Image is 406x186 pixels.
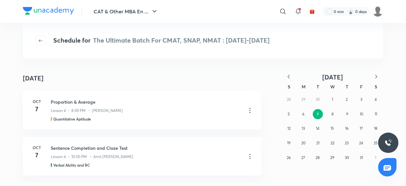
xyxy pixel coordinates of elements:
h4: 7 [30,150,43,160]
button: October 22, 2025 [327,138,337,148]
abbr: October 27, 2025 [301,155,305,160]
button: October 26, 2025 [284,153,294,163]
abbr: October 20, 2025 [301,141,305,145]
a: Oct7Sentence Completion and Cloze TestLesson 4 • 10:00 PM • Amit [PERSON_NAME]Verbal Ability and RC [23,137,261,176]
button: October 23, 2025 [342,138,352,148]
abbr: October 31, 2025 [360,155,363,160]
button: October 18, 2025 [370,123,381,134]
abbr: October 18, 2025 [374,126,377,131]
button: October 6, 2025 [298,109,308,119]
abbr: October 17, 2025 [360,126,363,131]
h4: [DATE] [23,73,43,83]
img: Bipasha [372,6,383,17]
abbr: October 4, 2025 [375,97,377,102]
p: Lesson 4 • 10:00 PM • Amit [PERSON_NAME] [51,154,133,160]
abbr: Monday [302,84,305,90]
button: October 7, 2025 [313,109,323,119]
abbr: October 8, 2025 [331,112,334,116]
button: October 11, 2025 [371,109,381,119]
abbr: October 16, 2025 [345,126,349,131]
button: October 3, 2025 [356,94,366,105]
abbr: Tuesday [317,84,319,90]
abbr: October 21, 2025 [316,141,319,145]
img: ttu [384,139,392,147]
abbr: October 24, 2025 [359,141,363,145]
span: [DATE] [322,73,343,81]
abbr: October 22, 2025 [331,141,334,145]
button: October 29, 2025 [327,153,337,163]
span: The Ultimate Batch For CMAT, SNAP, NMAT : [DATE]-[DATE] [93,36,270,45]
button: October 30, 2025 [342,153,352,163]
abbr: October 30, 2025 [345,155,349,160]
h3: Sentence Completion and Cloze Test [51,145,241,151]
abbr: October 5, 2025 [288,112,290,116]
button: October 28, 2025 [313,153,323,163]
abbr: October 26, 2025 [287,155,291,160]
a: Oct7Proportion & AverageLesson 4 • 8:00 PM • [PERSON_NAME]Quantitative Aptitude [23,91,261,129]
h3: Proportion & Average [51,99,241,105]
button: October 9, 2025 [342,109,352,119]
abbr: Saturday [375,84,377,90]
button: October 13, 2025 [298,123,308,134]
abbr: October 3, 2025 [360,97,362,102]
button: avatar [307,6,317,17]
h5: Verbal Ability and RC [53,162,90,168]
abbr: October 1, 2025 [332,97,333,102]
h6: Oct [30,145,43,150]
button: October 25, 2025 [370,138,381,148]
button: October 16, 2025 [342,123,352,134]
abbr: October 12, 2025 [287,126,291,131]
button: October 31, 2025 [356,153,366,163]
abbr: October 29, 2025 [330,155,334,160]
button: October 19, 2025 [284,138,294,148]
abbr: Wednesday [330,84,335,90]
abbr: October 2, 2025 [346,97,348,102]
p: Lesson 4 • 8:00 PM • [PERSON_NAME] [51,108,123,114]
button: October 2, 2025 [342,94,352,105]
button: October 24, 2025 [356,138,366,148]
abbr: Thursday [346,84,348,90]
abbr: October 7, 2025 [317,112,319,117]
button: October 21, 2025 [313,138,323,148]
abbr: October 14, 2025 [316,126,319,131]
abbr: October 23, 2025 [345,141,349,145]
img: streak [348,8,354,15]
a: Company Logo [23,7,74,16]
abbr: October 6, 2025 [302,112,304,116]
abbr: October 11, 2025 [375,112,377,116]
button: October 20, 2025 [298,138,308,148]
button: October 12, 2025 [284,123,294,134]
button: October 8, 2025 [327,109,337,119]
abbr: October 9, 2025 [346,112,348,116]
button: October 5, 2025 [284,109,294,119]
abbr: October 25, 2025 [374,141,378,145]
button: October 4, 2025 [370,94,381,105]
abbr: October 13, 2025 [302,126,305,131]
h5: Quantitative Aptitude [53,116,91,122]
img: Company Logo [23,7,74,15]
button: October 14, 2025 [313,123,323,134]
h4: Schedule for [53,36,270,46]
button: [DATE] [296,73,369,81]
abbr: October 10, 2025 [360,112,363,116]
abbr: Friday [360,84,363,90]
button: October 17, 2025 [356,123,366,134]
abbr: October 19, 2025 [287,141,291,145]
img: avatar [309,9,315,14]
h6: Oct [30,99,43,104]
button: October 1, 2025 [327,94,337,105]
abbr: October 28, 2025 [316,155,320,160]
button: October 10, 2025 [357,109,367,119]
button: October 15, 2025 [327,123,337,134]
abbr: October 15, 2025 [331,126,334,131]
button: CAT & Other MBA En ... [90,5,162,18]
h4: 7 [30,104,43,114]
button: October 27, 2025 [298,153,308,163]
abbr: Sunday [288,84,290,90]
